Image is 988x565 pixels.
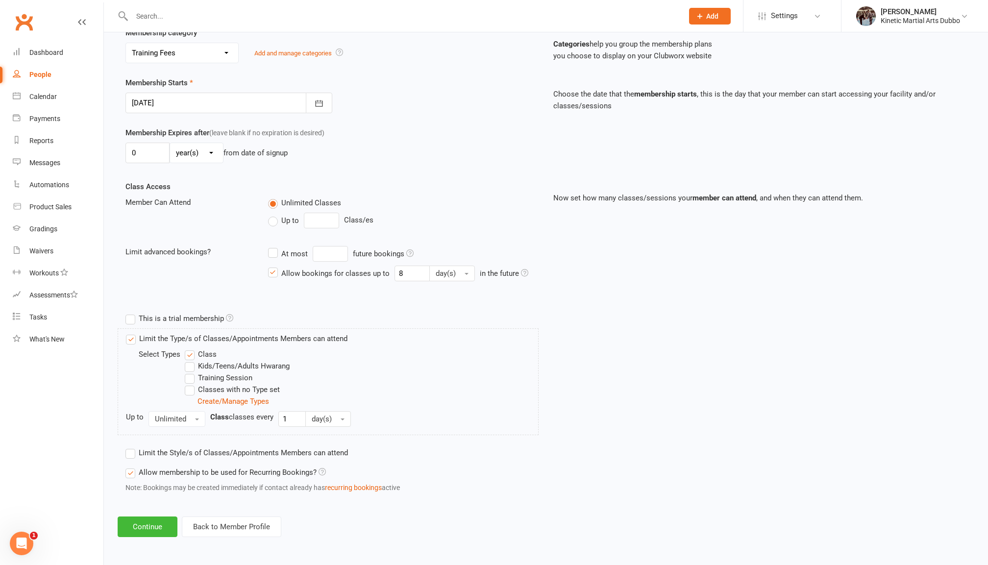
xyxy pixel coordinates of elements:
strong: member can attend [692,194,756,202]
input: Search... [129,9,676,23]
label: Class [185,348,217,360]
a: Automations [13,174,103,196]
div: Calendar [29,93,57,100]
div: Reports [29,137,53,145]
span: day(s) [312,415,332,423]
span: 1 [30,532,38,540]
a: Workouts [13,262,103,284]
iframe: Intercom live chat [10,532,33,555]
a: People [13,64,103,86]
button: day(s) [305,411,351,427]
span: Unlimited Classes [281,197,341,207]
div: classes every [210,411,273,423]
a: Create/Manage Types [198,397,269,406]
a: Assessments [13,284,103,306]
a: Dashboard [13,42,103,64]
div: Product Sales [29,203,72,211]
label: Membership Expires after [125,127,324,139]
a: What's New [13,328,103,350]
label: Limit the Style/s of Classes/Appointments Members can attend [125,447,348,459]
div: Workouts [29,269,59,277]
div: Tasks [29,313,47,321]
div: Up to [126,411,144,423]
div: At most [281,248,308,260]
a: Gradings [13,218,103,240]
label: Limit the Type/s of Classes/Appointments Members can attend [126,333,347,344]
label: Membership category [125,27,197,39]
div: in the future [480,268,528,279]
span: Add [706,12,718,20]
label: Kids/Teens/Adults Hwarang [185,360,290,372]
div: Waivers [29,247,53,255]
a: Waivers [13,240,103,262]
span: Settings [771,5,798,27]
button: Back to Member Profile [182,516,281,537]
label: Classes with no Type set [185,384,280,395]
div: from date of signup [223,147,288,159]
div: Dashboard [29,49,63,56]
div: Allow bookings for classes up to [281,268,390,279]
button: Continue [118,516,177,537]
a: Clubworx [12,10,36,34]
div: Kinetic Martial Arts Dubbo [881,16,960,25]
input: At mostfuture bookings [313,246,348,262]
strong: Categories [553,40,590,49]
a: Payments [13,108,103,130]
label: Class Access [125,181,171,193]
div: Messages [29,159,60,167]
a: Messages [13,152,103,174]
p: help you group the membership plans you choose to display on your Clubworx website [553,38,966,62]
div: Select Types [139,348,198,360]
a: Reports [13,130,103,152]
div: [PERSON_NAME] [881,7,960,16]
strong: Class [210,413,229,421]
button: Unlimited [148,411,205,427]
label: Membership Starts [125,77,193,89]
button: recurring bookings [325,482,382,493]
div: Gradings [29,225,57,233]
div: Member Can Attend [118,197,261,208]
a: Add and manage categories [254,49,332,57]
span: Unlimited [155,415,186,423]
span: (leave blank if no expiration is desired) [209,129,324,137]
img: thumb_image1665806850.png [856,6,876,26]
div: What's New [29,335,65,343]
div: Note: Bookings may be created immediately if contact already has active [125,482,753,493]
p: Choose the date that the , this is the day that your member can start accessing your facility and... [553,88,966,112]
input: Allow bookings for classes up to day(s) in the future [395,266,430,281]
span: day(s) [436,269,456,278]
div: Limit advanced bookings? [118,246,261,258]
strong: membership starts [634,90,697,98]
p: Now set how many classes/sessions your , and when they can attend them. [553,192,966,204]
a: Tasks [13,306,103,328]
span: Up to [281,215,299,225]
div: People [29,71,51,78]
label: Allow membership to be used for Recurring Bookings? [125,467,326,478]
label: Training Session [185,372,252,384]
label: This is a trial membership [125,313,233,324]
div: Assessments [29,291,78,299]
button: Allow bookings for classes up to in the future [429,266,475,281]
div: Automations [29,181,69,189]
div: Class/es [268,213,539,228]
button: Add [689,8,731,25]
div: Payments [29,115,60,123]
a: Product Sales [13,196,103,218]
div: future bookings [353,248,414,260]
a: Calendar [13,86,103,108]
